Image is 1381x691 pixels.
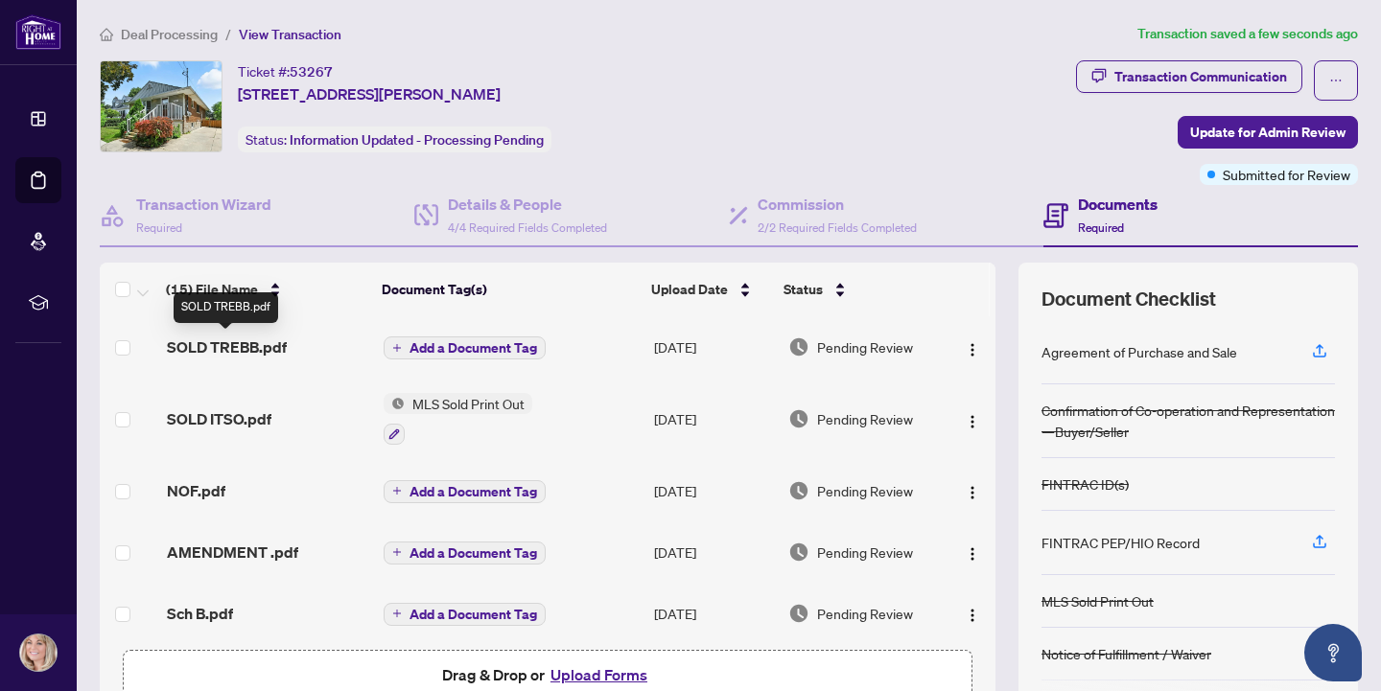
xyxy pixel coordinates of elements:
[788,408,809,429] img: Document Status
[957,332,988,362] button: Logo
[166,279,258,300] span: (15) File Name
[965,485,980,500] img: Logo
[784,279,823,300] span: Status
[392,343,402,353] span: plus
[965,546,980,562] img: Logo
[384,478,546,503] button: Add a Document Tag
[15,14,61,50] img: logo
[788,541,809,563] img: Document Status
[384,335,546,360] button: Add a Document Tag
[957,537,988,567] button: Logo
[1114,61,1287,92] div: Transaction Communication
[776,263,943,316] th: Status
[384,393,532,445] button: Status IconMLS Sold Print Out
[238,127,551,152] div: Status:
[1042,286,1216,312] span: Document Checklist
[817,603,913,624] span: Pending Review
[384,336,546,359] button: Add a Document Tag
[167,602,233,625] span: Sch B.pdf
[1078,220,1124,235] span: Required
[646,460,781,521] td: [DATE]
[167,479,225,502] span: NOF.pdf
[158,263,374,316] th: (15) File Name
[1078,193,1158,216] h4: Documents
[788,480,809,501] img: Document Status
[174,292,278,323] div: SOLD TREBB.pdf
[410,341,537,355] span: Add a Document Tag
[965,342,980,357] img: Logo
[100,28,113,41] span: home
[384,540,546,564] button: Add a Document Tag
[1304,624,1362,681] button: Open asap
[374,263,644,316] th: Document Tag(s)
[392,609,402,618] span: plus
[238,60,333,82] div: Ticket #:
[646,378,781,460] td: [DATE]
[817,541,913,563] span: Pending Review
[965,414,980,429] img: Logo
[167,407,271,430] span: SOLD ITSO.pdf
[384,601,546,626] button: Add a Document Tag
[239,26,341,43] span: View Transaction
[1042,473,1129,495] div: FINTRAC ID(s)
[788,336,809,357] img: Document Status
[1329,74,1343,87] span: ellipsis
[545,662,653,687] button: Upload Forms
[448,193,607,216] h4: Details & People
[384,603,546,626] button: Add a Document Tag
[225,23,231,45] li: /
[758,193,917,216] h4: Commission
[410,546,537,560] span: Add a Document Tag
[788,603,809,624] img: Document Status
[646,521,781,583] td: [DATE]
[405,393,532,414] span: MLS Sold Print Out
[1076,60,1302,93] button: Transaction Communication
[646,316,781,378] td: [DATE]
[1042,643,1211,664] div: Notice of Fulfillment / Waiver
[644,263,777,316] th: Upload Date
[1042,400,1335,442] div: Confirmation of Co-operation and Representation—Buyer/Seller
[1137,23,1358,45] article: Transaction saved a few seconds ago
[817,480,913,501] span: Pending Review
[410,485,537,498] span: Add a Document Tag
[1223,164,1350,185] span: Submitted for Review
[646,583,781,644] td: [DATE]
[1178,116,1358,149] button: Update for Admin Review
[167,541,298,564] span: AMENDMENT .pdf
[384,393,405,414] img: Status Icon
[448,220,607,235] span: 4/4 Required Fields Completed
[167,335,287,358] span: SOLD TREBB.pdf
[384,480,546,503] button: Add a Document Tag
[1042,590,1154,611] div: MLS Sold Print Out
[957,475,988,506] button: Logo
[238,82,501,105] span: [STREET_ADDRESS][PERSON_NAME]
[817,408,913,429] span: Pending Review
[442,662,653,687] span: Drag & Drop or
[1190,117,1346,148] span: Update for Admin Review
[121,26,218,43] span: Deal Processing
[392,486,402,495] span: plus
[410,608,537,621] span: Add a Document Tag
[290,131,544,149] span: Information Updated - Processing Pending
[384,541,546,564] button: Add a Document Tag
[651,279,728,300] span: Upload Date
[965,608,980,623] img: Logo
[817,336,913,357] span: Pending Review
[101,61,222,151] img: IMG-40758717_1.jpg
[957,598,988,629] button: Logo
[290,63,333,81] span: 53267
[1042,341,1237,362] div: Agreement of Purchase and Sale
[20,634,57,671] img: Profile Icon
[392,547,402,557] span: plus
[957,403,988,434] button: Logo
[758,220,917,235] span: 2/2 Required Fields Completed
[1042,532,1200,553] div: FINTRAC PEP/HIO Record
[136,193,271,216] h4: Transaction Wizard
[136,220,182,235] span: Required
